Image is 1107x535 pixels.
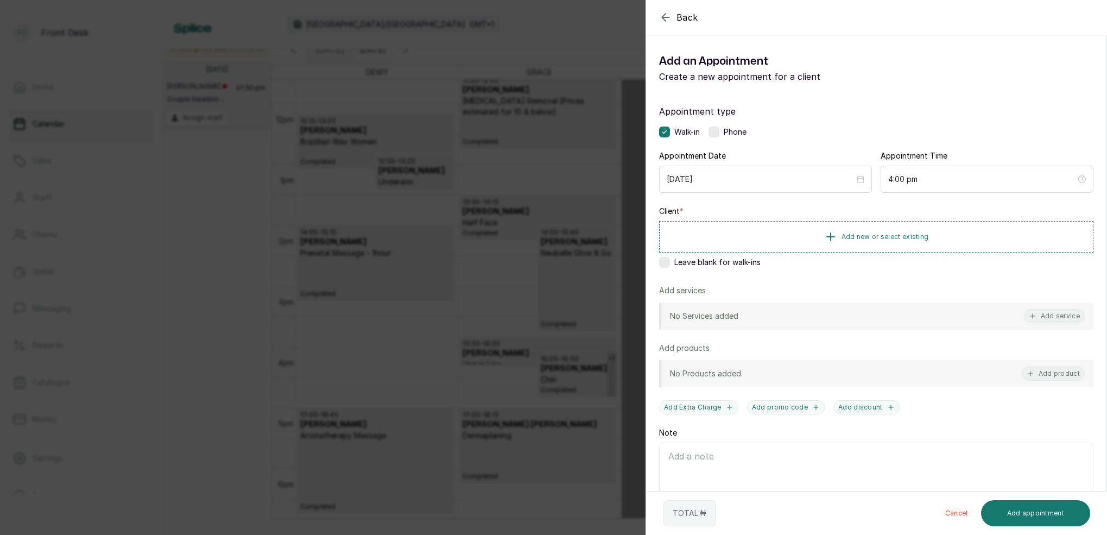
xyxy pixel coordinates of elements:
span: Add new or select existing [842,232,929,241]
label: Appointment Date [659,150,726,161]
input: Select time [888,173,1076,185]
p: TOTAL: ₦ [673,508,706,519]
button: Cancel [937,500,977,526]
button: Add appointment [981,500,1091,526]
p: No Services added [670,311,738,322]
p: Add services [659,285,706,296]
label: Appointment type [659,105,1093,118]
h1: Add an Appointment [659,53,876,70]
span: Back [676,11,698,24]
button: Add product [1022,367,1085,381]
span: Phone [724,127,747,137]
button: Back [659,11,698,24]
input: Select date [667,173,855,185]
span: Walk-in [674,127,700,137]
label: Appointment Time [881,150,947,161]
p: No Products added [670,368,741,379]
button: Add new or select existing [659,221,1093,253]
label: Client [659,206,684,217]
button: Add discount [833,400,900,414]
p: Add products [659,343,710,354]
label: Note [659,427,677,438]
p: Create a new appointment for a client [659,70,876,83]
button: Add service [1024,309,1085,323]
button: Add Extra Charge [659,400,738,414]
button: Add promo code [747,400,825,414]
span: Leave blank for walk-ins [674,257,761,268]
